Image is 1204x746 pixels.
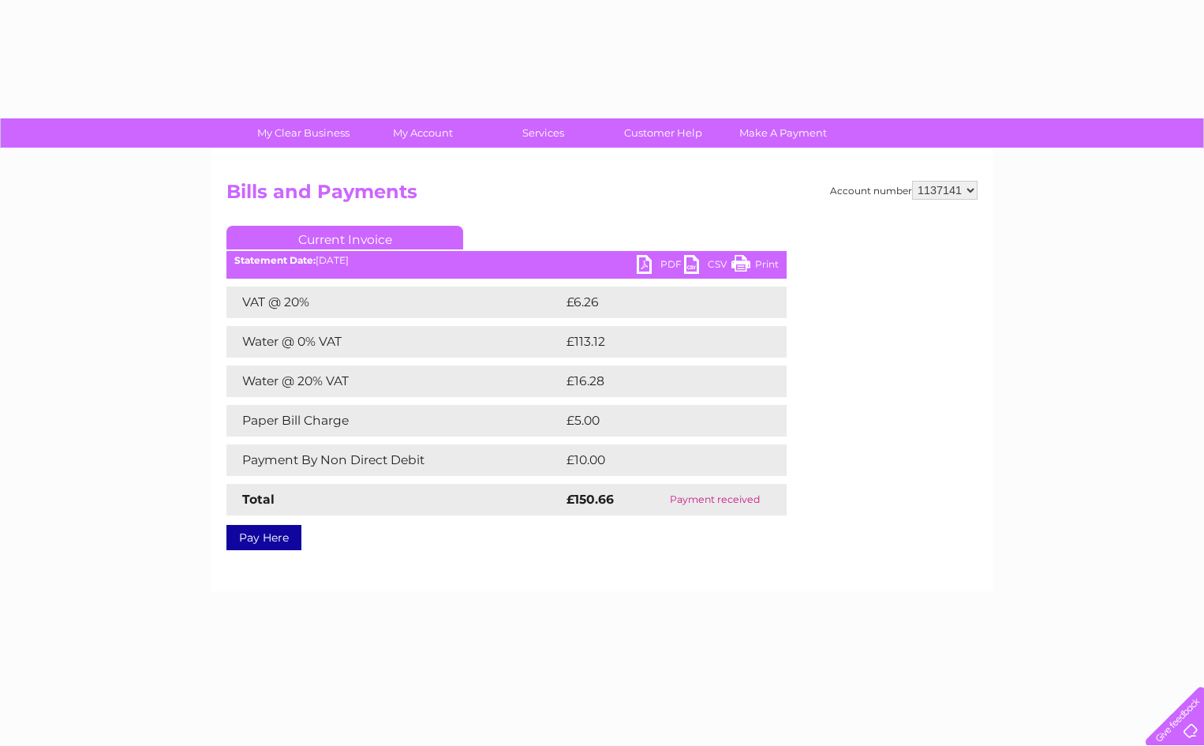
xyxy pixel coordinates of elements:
[358,118,488,148] a: My Account
[637,255,684,278] a: PDF
[226,287,563,318] td: VAT @ 20%
[598,118,728,148] a: Customer Help
[226,326,563,358] td: Water @ 0% VAT
[566,492,614,507] strong: £150.66
[226,444,563,476] td: Payment By Non Direct Debit
[226,405,563,437] td: Paper Bill Charge
[478,118,608,148] a: Services
[563,444,754,476] td: £10.00
[643,484,787,515] td: Payment received
[830,181,978,200] div: Account number
[563,287,750,318] td: £6.26
[731,255,779,278] a: Print
[226,366,563,397] td: Water @ 20% VAT
[563,405,750,437] td: £5.00
[563,366,753,397] td: £16.28
[226,525,301,550] a: Pay Here
[684,255,731,278] a: CSV
[563,326,754,358] td: £113.12
[226,226,463,249] a: Current Invoice
[226,181,978,211] h2: Bills and Payments
[226,255,787,266] div: [DATE]
[242,492,275,507] strong: Total
[234,254,316,266] b: Statement Date:
[238,118,368,148] a: My Clear Business
[718,118,848,148] a: Make A Payment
